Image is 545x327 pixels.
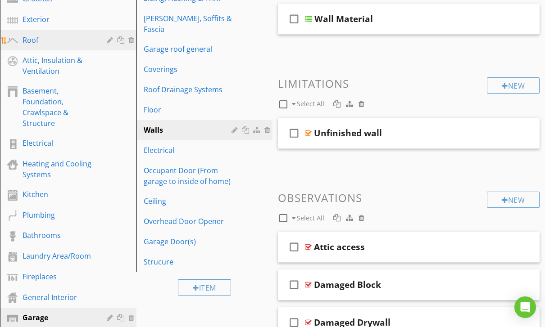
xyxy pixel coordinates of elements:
[514,296,536,318] div: Open Intercom Messenger
[23,312,94,323] div: Garage
[487,192,540,208] div: New
[287,8,301,30] i: check_box_outline_blank
[23,55,94,76] div: Attic, Insulation & Ventilation
[144,44,235,54] div: Garage roof general
[178,279,231,296] div: Item
[23,138,94,148] div: Electrical
[23,210,94,220] div: Plumbing
[23,271,94,282] div: Fireplaces
[23,14,94,25] div: Exterior
[287,274,301,296] i: check_box_outline_blank
[144,256,235,267] div: Strucure
[314,128,382,139] div: Unfinished wall
[314,279,381,290] div: Damaged Block
[23,158,94,180] div: Heating and Cooling Systems
[144,13,235,35] div: [PERSON_NAME], Soffits & Fascia
[278,77,540,90] h3: Limitations
[314,242,365,252] div: Attic access
[23,35,94,45] div: Roof
[144,64,235,75] div: Coverings
[287,236,301,258] i: check_box_outline_blank
[23,292,94,303] div: General Interior
[144,196,235,206] div: Ceiling
[144,165,235,187] div: Occupant Door (From garage to inside of home)
[297,214,324,222] span: Select All
[23,85,94,129] div: Basement, Foundation, Crawlspace & Structure
[144,216,235,227] div: Overhead Door Opener
[278,192,540,204] h3: Observations
[23,189,94,200] div: Kitchen
[144,145,235,156] div: Electrical
[487,77,540,94] div: New
[144,236,235,247] div: Garage Door(s)
[144,84,235,95] div: Roof Drainage Systems
[287,122,301,144] i: check_box_outline_blank
[23,230,94,241] div: Bathrooms
[314,13,373,24] div: Wall Material
[297,99,324,108] span: Select All
[144,104,235,115] div: Floor
[144,125,235,135] div: Walls
[23,251,94,261] div: Laundry Area/Room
